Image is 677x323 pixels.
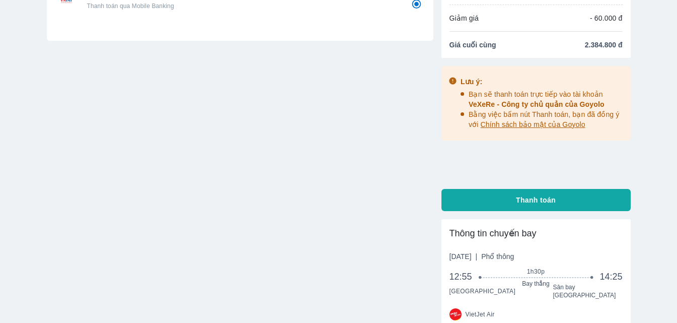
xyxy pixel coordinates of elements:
span: Bay thẳng [480,280,591,288]
span: 12:55 [449,271,481,283]
span: 1h30p [480,268,591,276]
span: VeXeRe - Công ty chủ quản của Goyolo [469,100,605,108]
span: 2.384.800 đ [585,40,623,50]
span: | [476,252,478,261]
span: Phổ thông [481,252,514,261]
p: Giảm giá [449,13,479,23]
span: VietJet Air [466,310,495,318]
div: Lưu ý: [461,77,624,87]
span: Giá cuối cùng [449,40,496,50]
span: Bạn sẽ thanh toán trực tiếp vào tài khoản [469,90,605,108]
p: Bằng việc bấm nút Thanh toán, bạn đã đồng ý với [469,109,624,130]
button: Thanh toán [441,189,631,211]
span: 14:25 [599,271,622,283]
p: - 60.000 đ [590,13,623,23]
span: [DATE] [449,251,514,262]
span: Thanh toán [516,195,556,205]
div: Thông tin chuyến bay [449,227,623,239]
span: Chính sách bảo mật của Goyolo [481,120,585,128]
p: Thanh toán qua Mobile Banking [87,2,397,10]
